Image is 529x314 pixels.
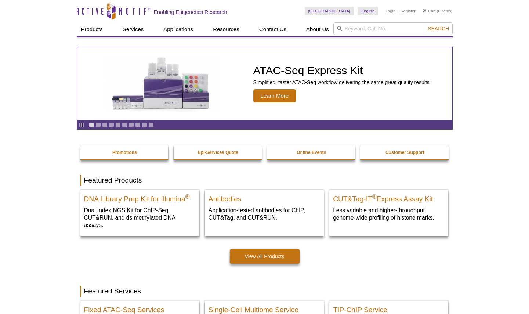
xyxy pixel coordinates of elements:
[159,22,198,36] a: Applications
[360,145,449,159] a: Customer Support
[77,22,107,36] a: Products
[302,22,333,36] a: About Us
[80,175,449,186] h2: Featured Products
[135,122,141,128] a: Go to slide 8
[80,145,169,159] a: Promotions
[118,22,148,36] a: Services
[253,79,430,86] p: Simplified, faster ATAC-Seq workflow delivering the same great quality results
[385,150,424,155] strong: Customer Support
[333,303,445,314] h2: TIP-ChIP Service
[423,8,436,14] a: Cart
[95,122,101,128] a: Go to slide 2
[253,65,430,76] h2: ATAC-Seq Express Kit
[109,122,114,128] a: Go to slide 4
[425,25,451,32] button: Search
[84,206,196,229] p: Dual Index NGS Kit for ChIP-Seq, CUT&RUN, and ds methylated DNA assays.
[209,22,244,36] a: Resources
[423,7,453,15] li: (0 items)
[333,22,453,35] input: Keyword, Cat. No.
[401,8,416,14] a: Register
[209,206,320,221] p: Application-tested antibodies for ChIP, CUT&Tag, and CUT&RUN.
[329,190,448,229] a: CUT&Tag-IT® Express Assay Kit CUT&Tag-IT®Express Assay Kit Less variable and higher-throughput ge...
[198,150,238,155] strong: Epi-Services Quote
[333,192,445,203] h2: CUT&Tag-IT Express Assay Kit
[77,47,452,120] article: ATAC-Seq Express Kit
[253,89,296,102] span: Learn More
[84,303,196,314] h2: Fixed ATAC-Seq Services
[101,56,222,112] img: ATAC-Seq Express Kit
[115,122,121,128] a: Go to slide 5
[80,190,199,236] a: DNA Library Prep Kit for Illumina DNA Library Prep Kit for Illumina® Dual Index NGS Kit for ChIP-...
[122,122,127,128] a: Go to slide 6
[372,194,377,200] sup: ®
[230,249,300,264] a: View All Products
[154,9,227,15] h2: Enabling Epigenetics Research
[112,150,137,155] strong: Promotions
[333,206,445,221] p: Less variable and higher-throughput genome-wide profiling of histone marks​.
[77,47,452,120] a: ATAC-Seq Express Kit ATAC-Seq Express Kit Simplified, faster ATAC-Seq workflow delivering the sam...
[185,194,190,200] sup: ®
[423,9,426,12] img: Your Cart
[305,7,354,15] a: [GEOGRAPHIC_DATA]
[128,122,134,128] a: Go to slide 7
[89,122,94,128] a: Go to slide 1
[102,122,108,128] a: Go to slide 3
[80,286,449,297] h2: Featured Services
[255,22,291,36] a: Contact Us
[209,303,320,314] h2: Single-Cell Multiome Service
[297,150,326,155] strong: Online Events
[358,7,378,15] a: English
[148,122,154,128] a: Go to slide 10
[398,7,399,15] li: |
[205,190,324,229] a: All Antibodies Antibodies Application-tested antibodies for ChIP, CUT&Tag, and CUT&RUN.
[174,145,262,159] a: Epi-Services Quote
[385,8,395,14] a: Login
[79,122,84,128] a: Toggle autoplay
[209,192,320,203] h2: Antibodies
[142,122,147,128] a: Go to slide 9
[84,192,196,203] h2: DNA Library Prep Kit for Illumina
[428,26,449,32] span: Search
[267,145,356,159] a: Online Events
